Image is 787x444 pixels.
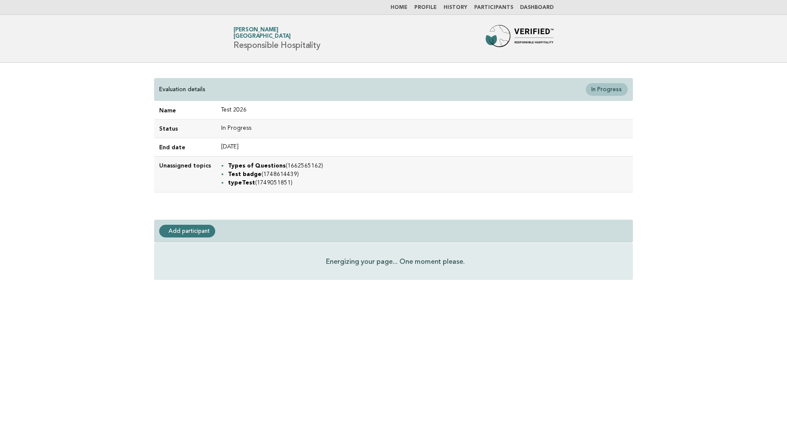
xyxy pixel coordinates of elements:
a: Dashboard [520,5,554,10]
p: Energizing your page... One moment please. [326,257,465,266]
a: Add participant [159,225,215,237]
strong: Types of Questions [228,163,286,169]
td: Status [154,120,216,138]
span: [GEOGRAPHIC_DATA] [233,34,291,39]
strong: typeTest [228,180,255,186]
li: (1662565162) [228,162,628,170]
td: Name [154,101,216,120]
a: [PERSON_NAME][GEOGRAPHIC_DATA] [233,27,291,39]
strong: Test badge [228,172,261,177]
a: Profile [414,5,437,10]
td: Unassigned topics [154,156,216,192]
td: [DATE] [216,138,633,156]
td: Test 2026 [216,101,633,120]
td: End date [154,138,216,156]
a: Participants [474,5,513,10]
li: (1748614439) [228,170,628,179]
a: Home [391,5,408,10]
p: Evaluation details [159,86,205,93]
td: In Progress [216,120,633,138]
h1: Responsible Hospitality [233,28,320,50]
li: (1749051851) [228,179,628,187]
a: History [444,5,467,10]
img: Forbes Travel Guide [486,25,554,52]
